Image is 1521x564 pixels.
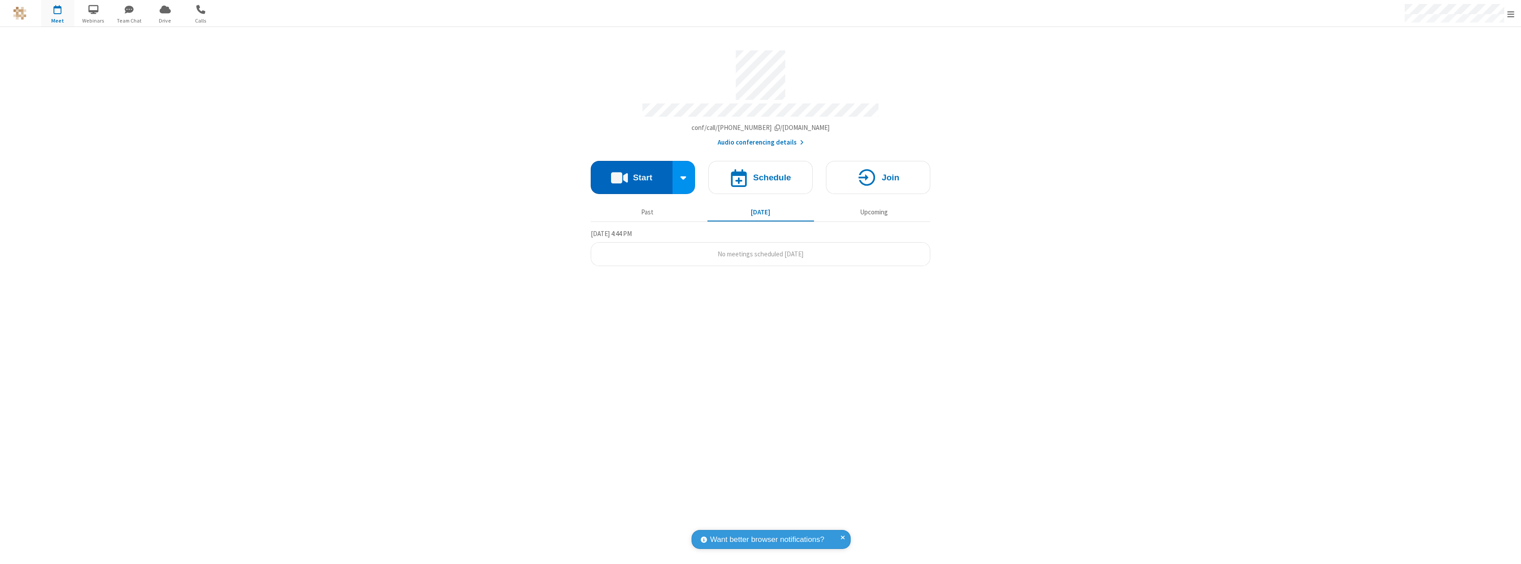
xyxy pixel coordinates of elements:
button: Upcoming [821,204,927,221]
div: Start conference options [673,161,696,194]
button: Audio conferencing details [718,137,804,148]
span: [DATE] 4:44 PM [591,229,632,238]
span: Copy my meeting room link [692,123,830,132]
iframe: Chat [1499,541,1514,558]
button: Past [594,204,701,221]
h4: Start [633,173,652,182]
section: Account details [591,44,930,148]
img: QA Selenium DO NOT DELETE OR CHANGE [13,7,27,20]
h4: Schedule [753,173,791,182]
button: Schedule [708,161,813,194]
span: Want better browser notifications? [710,534,824,545]
h4: Join [882,173,899,182]
button: Join [826,161,930,194]
button: [DATE] [707,204,814,221]
section: Today's Meetings [591,229,930,267]
span: Meet [41,17,74,25]
span: No meetings scheduled [DATE] [718,250,803,258]
button: Copy my meeting room linkCopy my meeting room link [692,123,830,133]
span: Drive [149,17,182,25]
button: Start [591,161,673,194]
span: Team Chat [113,17,146,25]
span: Calls [184,17,218,25]
span: Webinars [77,17,110,25]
